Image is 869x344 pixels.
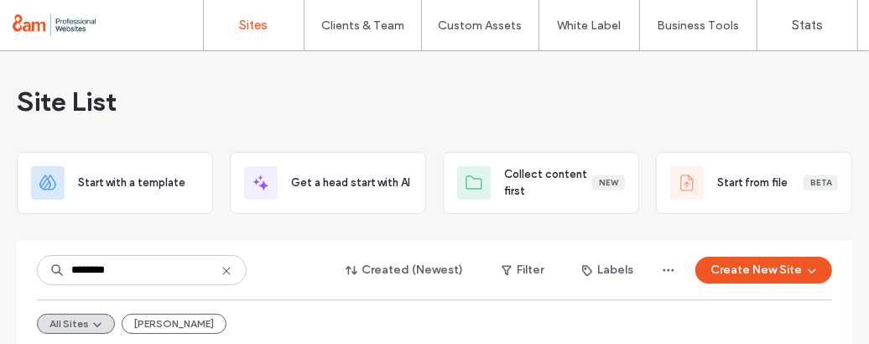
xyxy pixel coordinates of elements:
[78,175,185,191] span: Start with a template
[439,18,523,33] label: Custom Assets
[592,175,625,190] div: New
[792,18,823,33] label: Stats
[658,18,740,33] label: Business Tools
[331,257,478,284] button: Created (Newest)
[804,175,838,190] div: Beta
[504,166,592,200] span: Collect content first
[485,257,560,284] button: Filter
[39,12,73,27] span: Help
[230,152,426,214] div: Get a head start with AI
[37,314,115,334] button: All Sites
[321,18,404,33] label: Clients & Team
[240,18,268,33] label: Sites
[558,18,622,33] label: White Label
[656,152,852,214] div: Start from fileBeta
[695,257,832,284] button: Create New Site
[567,257,648,284] button: Labels
[17,152,213,214] div: Start with a template
[443,152,639,214] div: Collect content firstNew
[17,85,117,118] span: Site List
[122,314,226,334] button: [PERSON_NAME]
[291,175,410,191] span: Get a head start with AI
[717,175,788,191] span: Start from file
